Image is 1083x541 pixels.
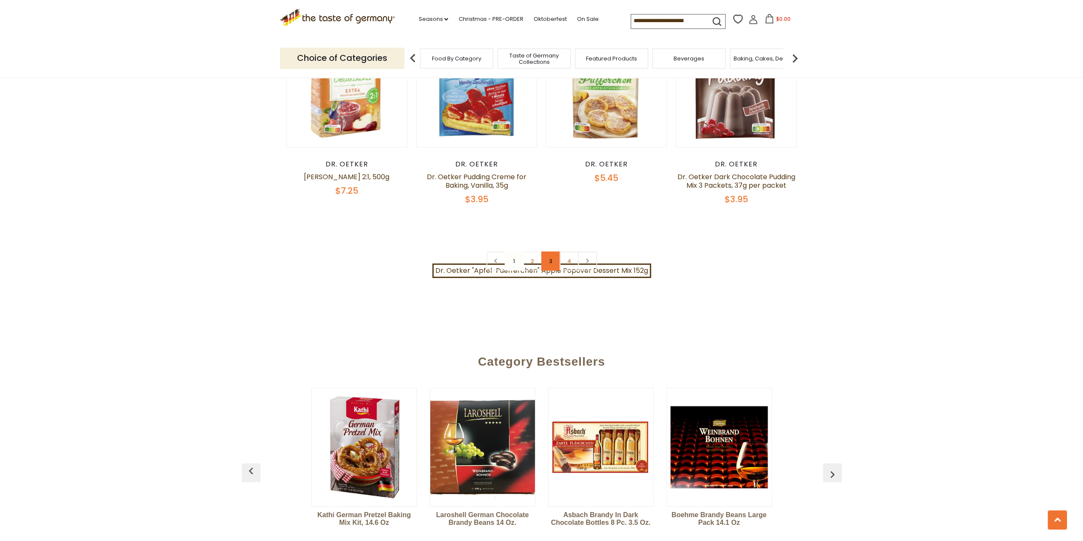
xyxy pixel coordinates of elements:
[776,15,790,23] span: $0.00
[418,14,448,24] a: Seasons
[286,160,408,169] div: Dr. Oetker
[560,252,579,271] a: 4
[760,14,796,27] button: $0.00
[312,395,417,500] img: Kathi German Pretzel Baking Mix Kit, 14.6 oz
[666,511,772,537] a: Boehme Brandy Beans Large Pack 14.1 oz
[416,160,537,169] div: Dr. Oetker
[417,27,537,148] img: Dr. Oetker Pudding Creme for Baking, Vanilla, 35g
[304,172,389,182] a: [PERSON_NAME] 2:1, 500g
[677,172,795,190] a: Dr. Oetker Dark Chocolate Pudding Mix 3 Packets, 37g per packet
[676,160,797,169] div: Dr. Oetker
[280,48,404,69] p: Choice of Categories
[548,511,654,537] a: Asbach Brandy in Dark Chocolate Bottles 8 pc. 3.5 oz.
[826,468,839,481] img: previous arrow
[786,50,803,67] img: next arrow
[734,55,800,62] a: Baking, Cakes, Desserts
[246,342,837,377] div: Category Bestsellers
[311,511,417,537] a: Kathi German Pretzel Baking Mix Kit, 14.6 oz
[541,252,560,271] a: 3
[458,14,523,24] a: Christmas - PRE-ORDER
[577,14,598,24] a: On Sale
[546,160,667,169] div: Dr. Oetker
[287,27,407,148] img: Dr. Oetker Gelierzucker 2:1, 500g
[549,395,653,500] img: Asbach Brandy in Dark Chocolate Bottles 8 pc. 3.5 oz.
[546,27,667,148] img: Dr. Oetker "Apfel-Puefferchen" Apple Popover Dessert Mix 152g
[533,14,566,24] a: Oktoberfest
[427,172,526,190] a: Dr. Oetker Pudding Creme for Baking, Vanilla, 35g
[500,52,568,65] a: Taste of Germany Collections
[430,511,535,537] a: Laroshell German Chocolate Brandy Beans 14 oz.
[667,395,772,500] img: Boehme Brandy Beans Large Pack 14.1 oz
[244,464,258,478] img: previous arrow
[725,193,748,205] span: $3.95
[335,185,358,197] span: $7.25
[676,27,797,148] img: Dr. Oetker Dark Chocolate Pudding Mix 3 Packets, 37g per packet
[430,395,535,500] img: Laroshell German Chocolate Brandy Beans 14 oz.
[523,252,542,271] a: 2
[594,172,618,184] span: $5.45
[465,193,488,205] span: $3.95
[432,263,651,278] a: Dr. Oetker "Apfel-Puefferchen" Apple Popover Dessert Mix 152g
[674,55,704,62] a: Beverages
[586,55,637,62] a: Featured Products
[432,55,481,62] a: Food By Category
[404,50,421,67] img: previous arrow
